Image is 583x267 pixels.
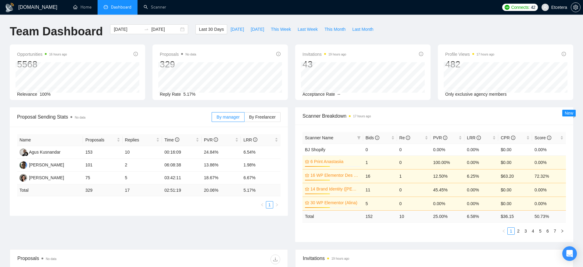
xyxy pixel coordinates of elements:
[547,136,551,140] span: info-circle
[17,92,37,97] span: Relevance
[305,201,309,205] span: crown
[562,246,577,261] div: Open Intercom Messenger
[397,210,431,222] td: 10
[559,227,566,235] button: right
[559,227,566,235] li: Next Page
[544,228,551,234] a: 6
[532,197,566,210] td: 0.00%
[562,52,566,56] span: info-circle
[17,134,83,146] th: Name
[363,169,397,183] td: 16
[305,159,309,164] span: crown
[266,201,273,208] a: 1
[20,149,61,154] a: AKAgus Kusnandar
[464,210,498,222] td: 6.58 %
[40,92,51,97] span: 100%
[532,155,566,169] td: 0.00%
[331,257,349,260] time: 19 hours ago
[298,26,318,33] span: Last Week
[162,146,202,159] td: 00:16:09
[247,24,267,34] button: [DATE]
[151,26,179,33] input: End date
[204,137,218,142] span: PVR
[267,24,294,34] button: This Week
[464,169,498,183] td: 6.25%
[29,149,61,155] div: Agus Kusnandar
[445,59,494,70] div: 482
[144,27,149,32] span: swap-right
[310,199,359,206] a: 30 WP Elementor (Alina)
[303,255,566,262] span: Invitations
[498,210,532,222] td: $ 36.15
[501,135,515,140] span: CPR
[273,201,281,208] li: Next Page
[162,184,202,196] td: 02:51:19
[443,136,447,140] span: info-circle
[498,155,532,169] td: $0.00
[83,134,123,146] th: Proposals
[397,183,431,197] td: 0
[202,184,241,196] td: 20.06 %
[241,159,281,172] td: 1.98%
[302,51,346,58] span: Invitations
[498,144,532,155] td: $0.00
[551,227,559,235] li: 7
[511,4,530,11] span: Connects:
[273,201,281,208] button: right
[20,174,27,182] img: TT
[532,210,566,222] td: 50.73 %
[464,197,498,210] td: 0.00%
[522,227,529,235] li: 3
[363,155,397,169] td: 1
[24,152,28,156] img: gigradar-bm.png
[144,27,149,32] span: to
[260,203,264,207] span: left
[397,197,431,210] td: 0
[49,53,67,56] time: 16 hours ago
[123,146,162,159] td: 10
[571,5,581,10] a: setting
[29,162,64,168] div: [PERSON_NAME]
[253,137,257,142] span: info-circle
[294,24,321,34] button: Last Week
[552,228,558,234] a: 7
[125,137,155,143] span: Replies
[399,135,410,140] span: Re
[445,92,507,97] span: Only exclusive agency members
[310,186,359,192] a: 14 Brand Identity ([PERSON_NAME])
[214,137,218,142] span: info-circle
[363,144,397,155] td: 0
[160,92,181,97] span: Reply Rate
[83,146,123,159] td: 153
[363,210,397,222] td: 152
[464,144,498,155] td: 0.00%
[537,227,544,235] li: 5
[164,137,179,142] span: Time
[202,159,241,172] td: 13.86%
[511,136,515,140] span: info-circle
[85,137,116,143] span: Proposals
[477,136,481,140] span: info-circle
[397,169,431,183] td: 1
[271,26,291,33] span: This Week
[505,5,510,10] img: upwork-logo.png
[270,255,280,264] button: download
[530,228,536,234] a: 4
[375,136,379,140] span: info-circle
[338,92,340,97] span: --
[560,229,564,233] span: right
[356,133,362,142] span: filter
[431,210,464,222] td: 25.00 %
[275,203,279,207] span: right
[241,172,281,184] td: 6.67%
[20,161,27,169] img: AP
[266,201,273,208] li: 1
[500,227,507,235] li: Previous Page
[17,51,67,58] span: Opportunities
[531,4,535,11] span: 42
[123,184,162,196] td: 17
[535,135,551,140] span: Score
[321,24,349,34] button: This Month
[83,172,123,184] td: 75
